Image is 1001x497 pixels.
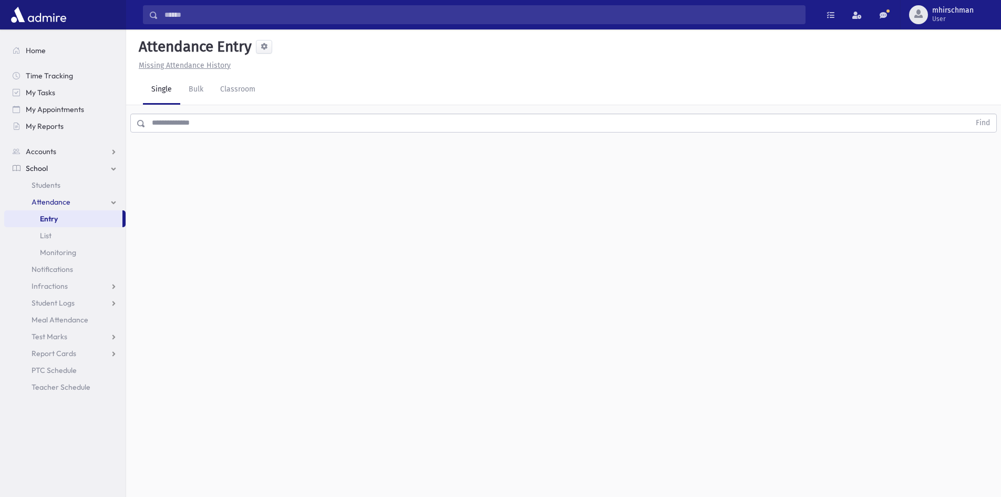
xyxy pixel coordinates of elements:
a: Accounts [4,143,126,160]
span: Teacher Schedule [32,382,90,392]
span: List [40,231,51,240]
a: Monitoring [4,244,126,261]
u: Missing Attendance History [139,61,231,70]
a: My Tasks [4,84,126,101]
span: Time Tracking [26,71,73,80]
a: Students [4,177,126,194]
span: My Tasks [26,88,55,97]
span: Attendance [32,197,70,207]
a: Single [143,75,180,105]
a: Infractions [4,278,126,295]
span: My Appointments [26,105,84,114]
a: List [4,227,126,244]
span: Meal Attendance [32,315,88,324]
a: Meal Attendance [4,311,126,328]
span: Notifications [32,265,73,274]
span: Test Marks [32,332,67,341]
a: Classroom [212,75,264,105]
a: Report Cards [4,345,126,362]
a: Notifications [4,261,126,278]
a: Test Marks [4,328,126,345]
span: Report Cards [32,349,76,358]
span: Student Logs [32,298,75,308]
a: Missing Attendance History [135,61,231,70]
a: My Appointments [4,101,126,118]
span: mhirschman [932,6,974,15]
span: Entry [40,214,58,224]
span: Students [32,180,60,190]
span: Home [26,46,46,55]
a: Home [4,42,126,59]
span: Infractions [32,281,68,291]
input: Search [158,5,805,24]
img: AdmirePro [8,4,69,25]
span: PTC Schedule [32,366,77,375]
a: Student Logs [4,295,126,311]
span: My Reports [26,121,64,131]
a: PTC Schedule [4,362,126,379]
a: Time Tracking [4,67,126,84]
button: Find [969,114,996,132]
span: School [26,164,48,173]
a: School [4,160,126,177]
span: User [932,15,974,23]
span: Monitoring [40,248,76,257]
a: Teacher Schedule [4,379,126,395]
a: Bulk [180,75,212,105]
a: Entry [4,210,122,227]
a: Attendance [4,194,126,210]
span: Accounts [26,147,56,156]
a: My Reports [4,118,126,135]
h5: Attendance Entry [135,38,252,56]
